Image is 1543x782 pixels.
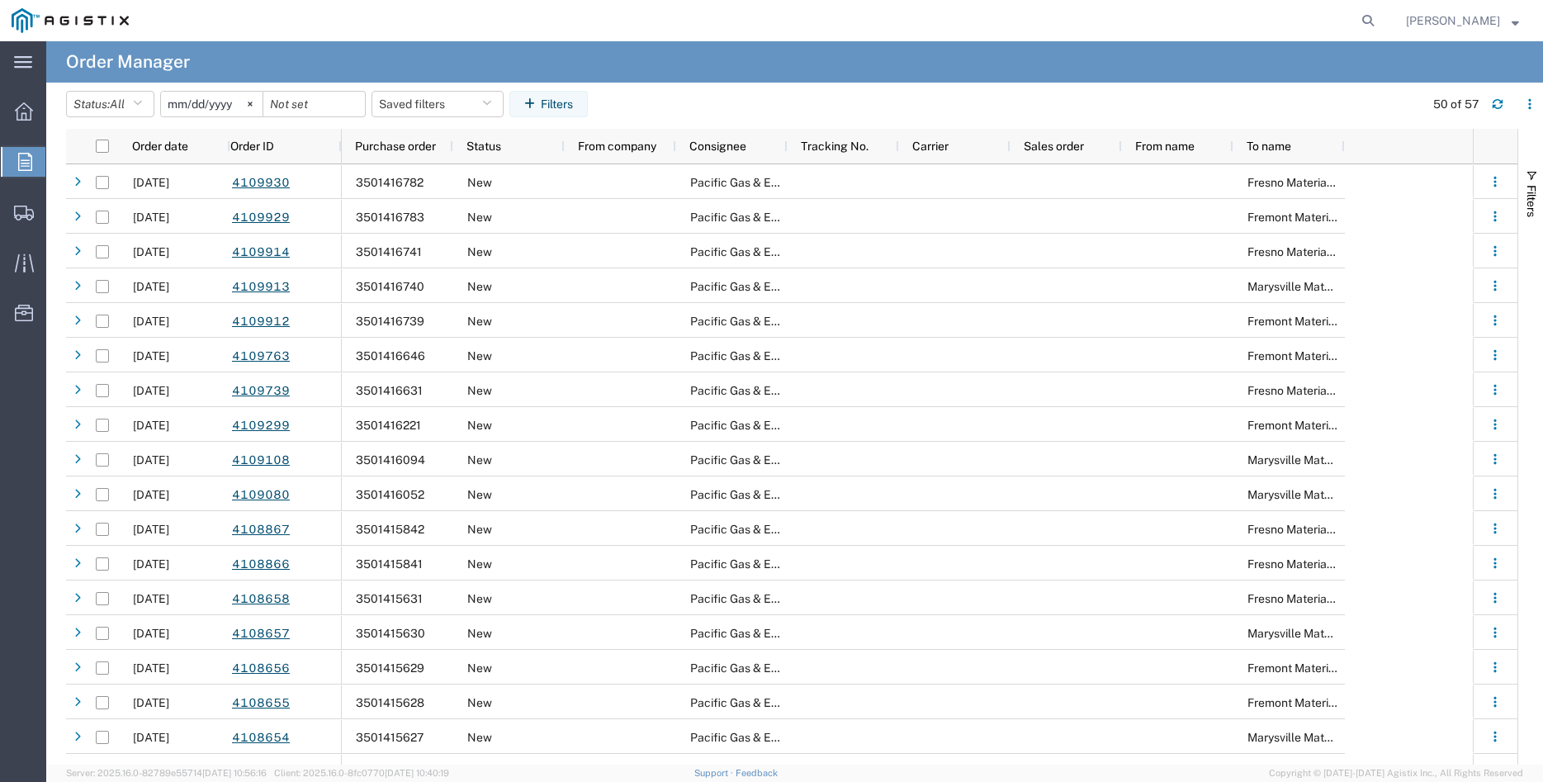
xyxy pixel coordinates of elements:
span: Fremont Materials Receiving [1247,211,1399,224]
span: Pacific Gas & Electric Company [690,592,858,605]
span: Pacific Gas & Electric Company [690,627,858,640]
span: New [467,176,492,189]
span: Pacific Gas & Electric Company [690,384,858,397]
span: From company [578,140,656,153]
a: Feedback [736,768,778,778]
a: 4109108 [231,446,291,475]
span: Status [466,140,501,153]
span: 3501416783 [356,211,424,224]
input: Not set [263,92,365,116]
span: 3501416646 [356,349,425,363]
span: 08/08/2025 [133,349,169,363]
span: New [467,315,492,328]
span: Marysville Materials Receiving [1247,488,1408,501]
span: Fresno Materials Receiving [1247,523,1390,536]
span: 3501415842 [356,523,424,536]
a: 4109299 [231,411,291,440]
h4: Order Manager [66,41,190,83]
span: Pacific Gas & Electric Company [690,696,858,709]
a: Support [694,768,736,778]
span: New [467,419,492,432]
span: Fresno Materials Receiving [1247,557,1390,571]
a: 4108658 [231,585,291,614]
span: 08/01/2025 [133,696,169,709]
a: 4108657 [231,619,291,648]
span: Pacific Gas & Electric Company [690,488,858,501]
span: Pacific Gas & Electric Company [690,245,858,258]
span: From name [1135,140,1195,153]
span: Pacific Gas & Electric Company [690,453,858,467]
span: Fresno Materials Receiving [1247,176,1390,189]
span: 08/01/2025 [133,661,169,675]
span: 3501416221 [356,419,421,432]
span: Pacific Gas & Electric Company [690,419,858,432]
a: 4109929 [231,203,291,232]
span: New [467,453,492,467]
span: 08/04/2025 [133,523,169,536]
span: Marysville Materials Receiving [1247,731,1408,744]
span: 3501416631 [356,384,423,397]
a: 4108656 [231,654,291,683]
span: New [467,731,492,744]
a: 4109912 [231,307,291,336]
a: 4108654 [231,723,291,752]
a: 4109914 [231,238,291,267]
span: Purchase order [355,140,436,153]
a: 4109930 [231,168,291,197]
a: 4109080 [231,481,291,509]
span: [DATE] 10:40:19 [385,768,449,778]
span: Fresno Materials Receiving [1247,592,1390,605]
span: 3501415630 [356,627,425,640]
span: 3501415629 [356,661,424,675]
span: 3501415841 [356,557,423,571]
span: 08/05/2025 [133,453,169,467]
span: Pacific Gas & Electric Company [690,280,858,293]
span: Copyright © [DATE]-[DATE] Agistix Inc., All Rights Reserved [1269,766,1523,780]
span: 3501415627 [356,731,424,744]
span: Marysville Materials Receiving [1247,627,1408,640]
button: Saved filters [372,91,504,117]
span: Pacific Gas & Electric Company [690,523,858,536]
span: Fresno Materials Receiving [1247,245,1390,258]
span: New [467,384,492,397]
span: Filters [1525,185,1538,217]
span: 08/11/2025 [133,245,169,258]
span: Fremont Materials Receiving [1247,696,1399,709]
span: Pacific Gas & Electric Company [690,557,858,571]
button: [PERSON_NAME] [1405,11,1520,31]
input: Not set [161,92,263,116]
span: New [467,349,492,363]
button: Filters [509,91,588,117]
span: 08/01/2025 [133,627,169,640]
span: 08/11/2025 [133,280,169,293]
span: 3501416739 [356,315,424,328]
span: Fremont Materials Receiving [1247,349,1399,363]
span: New [467,627,492,640]
span: Order date [132,140,188,153]
span: Pacific Gas & Electric Company [690,315,858,328]
span: Fremont Materials Receiving [1247,661,1399,675]
a: 4108867 [231,515,291,544]
span: New [467,488,492,501]
span: Pacific Gas & Electric Company [690,211,858,224]
a: 4109739 [231,377,291,405]
a: 4108866 [231,550,291,579]
a: 4109913 [231,273,291,301]
span: Pacific Gas & Electric Company [690,661,858,675]
button: Status:All [66,91,154,117]
span: Pacific Gas & Electric Company [690,731,858,744]
span: Consignee [689,140,746,153]
span: New [467,523,492,536]
span: To name [1247,140,1291,153]
span: Marysville Materials Receiving [1247,453,1408,467]
span: 08/11/2025 [133,315,169,328]
span: Client: 2025.16.0-8fc0770 [274,768,449,778]
span: 3501416052 [356,488,424,501]
span: 08/06/2025 [133,419,169,432]
span: New [467,280,492,293]
span: 08/04/2025 [133,557,169,571]
span: Fresno Materials Receiving [1247,384,1390,397]
span: 3501415628 [356,696,424,709]
span: Carrier [912,140,949,153]
span: 08/11/2025 [133,176,169,189]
